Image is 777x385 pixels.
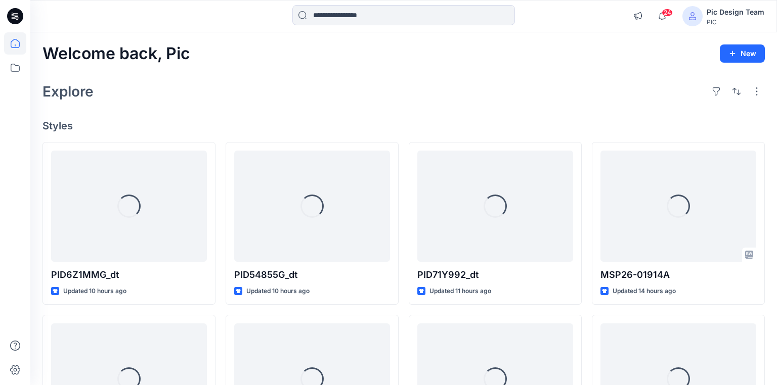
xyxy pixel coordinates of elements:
p: Updated 10 hours ago [246,286,310,297]
p: PID6Z1MMG_dt [51,268,207,282]
div: PIC [707,18,764,26]
p: Updated 14 hours ago [613,286,676,297]
h4: Styles [42,120,765,132]
p: Updated 10 hours ago [63,286,126,297]
p: MSP26-01914A [600,268,756,282]
span: 24 [662,9,673,17]
button: New [720,44,765,63]
svg: avatar [688,12,697,20]
div: Pic Design Team [707,6,764,18]
p: PID54855G_dt [234,268,390,282]
p: Updated 11 hours ago [429,286,491,297]
h2: Explore [42,83,94,100]
p: PID71Y992_dt [417,268,573,282]
h2: Welcome back, Pic [42,44,190,63]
